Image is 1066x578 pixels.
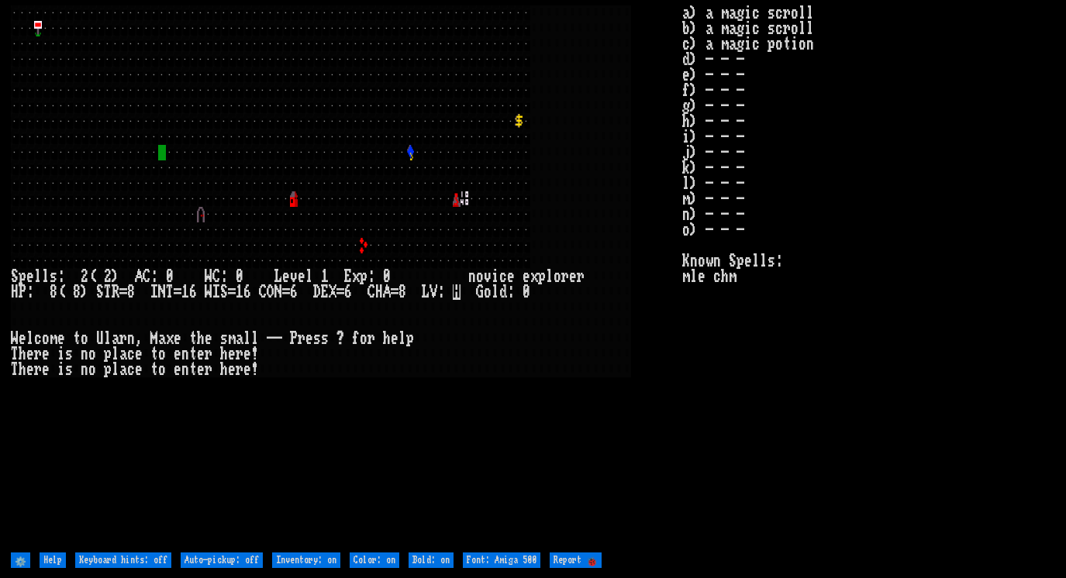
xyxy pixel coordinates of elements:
[484,269,492,284] div: v
[243,346,251,362] div: e
[112,346,119,362] div: l
[352,269,360,284] div: x
[437,284,445,300] div: :
[81,362,88,377] div: n
[19,346,26,362] div: h
[236,284,243,300] div: 1
[88,346,96,362] div: o
[499,284,507,300] div: d
[189,331,197,346] div: t
[189,346,197,362] div: t
[290,331,298,346] div: P
[290,284,298,300] div: 6
[96,284,104,300] div: S
[119,284,127,300] div: =
[243,362,251,377] div: e
[127,284,135,300] div: 8
[119,362,127,377] div: a
[453,284,461,300] mark: H
[42,346,50,362] div: e
[42,331,50,346] div: o
[104,331,112,346] div: l
[26,284,34,300] div: :
[57,331,65,346] div: e
[65,362,73,377] div: s
[360,269,367,284] div: p
[282,269,290,284] div: e
[492,284,499,300] div: l
[523,284,530,300] div: 0
[34,362,42,377] div: r
[143,269,150,284] div: C
[236,331,243,346] div: a
[19,284,26,300] div: P
[507,284,515,300] div: :
[236,269,243,284] div: 0
[104,284,112,300] div: T
[11,284,19,300] div: H
[88,269,96,284] div: (
[350,552,399,568] input: Color: on
[313,284,321,300] div: D
[205,284,212,300] div: W
[336,331,344,346] div: ?
[104,362,112,377] div: p
[383,331,391,346] div: h
[550,552,602,568] input: Report 🐞
[158,362,166,377] div: o
[11,346,19,362] div: T
[197,346,205,362] div: e
[251,346,259,362] div: !
[119,331,127,346] div: r
[398,331,406,346] div: l
[104,269,112,284] div: 2
[174,284,181,300] div: =
[81,269,88,284] div: 2
[40,552,66,568] input: Help
[34,269,42,284] div: l
[11,269,19,284] div: S
[135,269,143,284] div: A
[499,269,507,284] div: c
[205,331,212,346] div: e
[220,346,228,362] div: h
[65,346,73,362] div: s
[329,284,336,300] div: X
[530,269,538,284] div: x
[158,331,166,346] div: a
[11,331,19,346] div: W
[189,284,197,300] div: 6
[50,284,57,300] div: 8
[174,346,181,362] div: e
[42,269,50,284] div: l
[577,269,585,284] div: r
[81,331,88,346] div: o
[476,269,484,284] div: o
[430,284,437,300] div: V
[19,269,26,284] div: p
[135,362,143,377] div: e
[112,331,119,346] div: a
[220,269,228,284] div: :
[19,362,26,377] div: h
[336,284,344,300] div: =
[290,269,298,284] div: v
[42,362,50,377] div: e
[205,269,212,284] div: W
[57,269,65,284] div: :
[212,269,220,284] div: C
[150,331,158,346] div: M
[127,346,135,362] div: c
[267,331,274,346] div: -
[305,331,313,346] div: e
[81,284,88,300] div: )
[282,284,290,300] div: =
[313,331,321,346] div: s
[26,346,34,362] div: e
[220,362,228,377] div: h
[104,346,112,362] div: p
[57,284,65,300] div: (
[352,331,360,346] div: f
[321,284,329,300] div: E
[73,331,81,346] div: t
